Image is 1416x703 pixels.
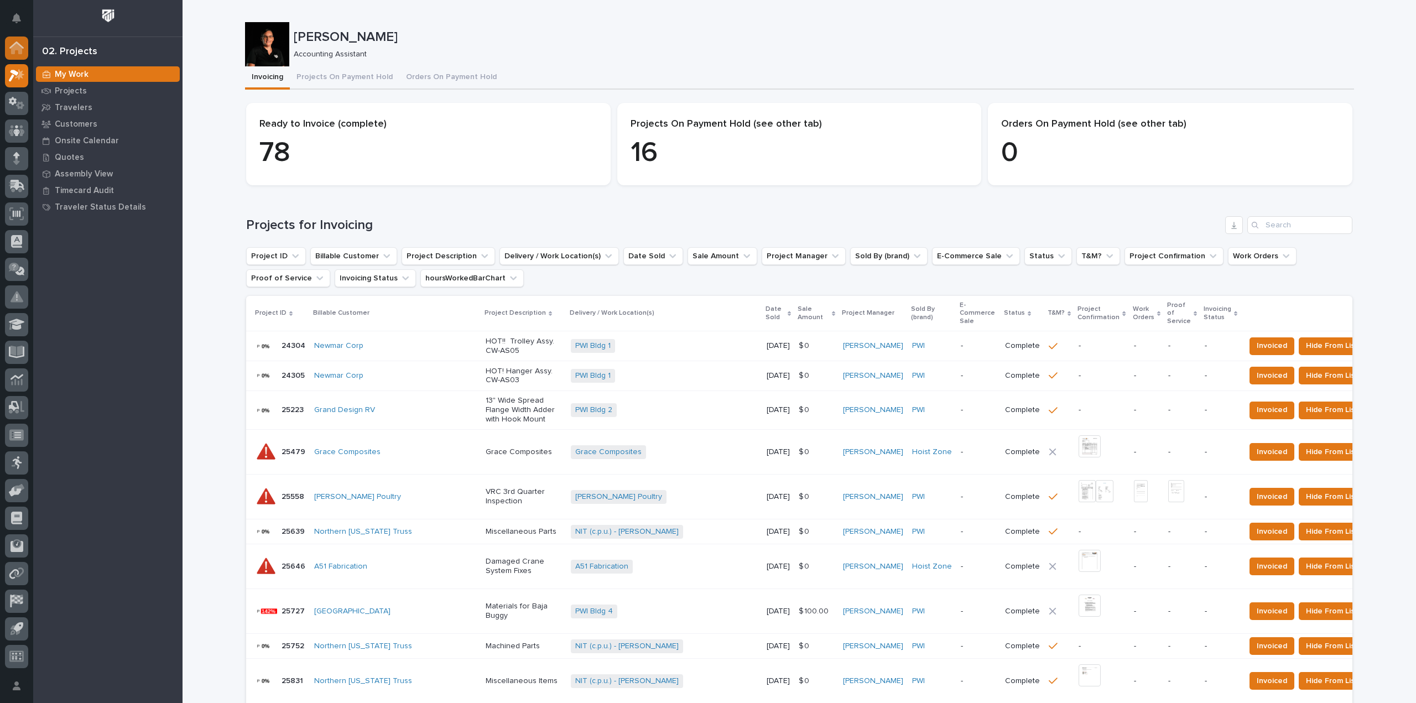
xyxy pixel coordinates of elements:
span: Hide From List [1306,369,1358,382]
a: Newmar Corp [314,371,363,381]
span: Hide From List [1306,403,1358,416]
p: 25752 [282,639,306,651]
p: [DATE] [767,607,790,616]
a: PWI [912,607,925,616]
button: Hide From List [1299,402,1365,419]
button: Invoiced [1250,558,1294,575]
tr: 2572725727 [GEOGRAPHIC_DATA] Materials for Baja BuggyPWI Bldg 4 [DATE]$ 100.00$ 100.00 [PERSON_NA... [246,589,1383,634]
a: Northern [US_STATE] Truss [314,642,412,651]
button: Work Orders [1228,247,1297,265]
p: Materials for Baja Buggy [486,602,562,621]
p: Sale Amount [798,303,829,324]
tr: 2522325223 Grand Design RV 13" Wide Spread Flange Width Adder with Hook MountPWI Bldg 2 [DATE]$ 0... [246,390,1383,430]
a: PWI [912,676,925,686]
p: $ 0 [799,560,811,571]
span: Invoiced [1257,560,1287,573]
button: Date Sold [623,247,683,265]
button: Sale Amount [688,247,757,265]
a: A51 Fabrication [575,562,628,571]
button: Sold By (brand) [850,247,928,265]
button: Invoicing [245,66,290,90]
a: PWI [912,405,925,415]
span: Hide From List [1306,445,1358,459]
button: Invoicing Status [335,269,416,287]
div: Search [1247,216,1352,234]
p: - [1205,642,1236,651]
span: Invoiced [1257,445,1287,459]
p: 25646 [282,560,308,571]
p: Sold By (brand) [911,303,953,324]
p: Project Confirmation [1077,303,1120,324]
p: 24305 [282,369,307,381]
p: Project Description [485,307,546,319]
button: Hide From List [1299,523,1365,540]
button: Billable Customer [310,247,397,265]
p: - [1079,341,1125,351]
p: Projects On Payment Hold (see other tab) [631,118,969,131]
a: [PERSON_NAME] [843,642,903,651]
p: Complete [1005,447,1040,457]
p: 25639 [282,525,307,537]
span: Invoiced [1257,525,1287,538]
a: Grace Composites [575,447,642,457]
p: - [1079,527,1125,537]
button: hoursWorkedBarChart [420,269,524,287]
span: Hide From List [1306,339,1358,352]
p: - [961,492,996,502]
button: Invoiced [1250,602,1294,620]
a: PWI [912,341,925,351]
div: 02. Projects [42,46,97,58]
p: [DATE] [767,447,790,457]
a: [PERSON_NAME] Poultry [575,492,662,502]
p: - [961,562,996,571]
p: 25727 [282,605,307,616]
span: Hide From List [1306,525,1358,538]
p: - [1168,642,1196,651]
p: - [1134,371,1159,381]
p: Complete [1005,607,1040,616]
p: Miscellaneous Items [486,676,562,686]
a: [PERSON_NAME] [843,405,903,415]
p: $ 0 [799,339,811,351]
a: Grand Design RV [314,405,375,415]
p: Accounting Assistant [294,50,1345,59]
p: - [1168,341,1196,351]
p: - [961,341,996,351]
p: E-Commerce Sale [960,299,997,327]
p: $ 0 [799,403,811,415]
p: HOT! Hanger Assy. CW-AS03 [486,367,562,386]
p: - [1168,607,1196,616]
a: PWI [912,371,925,381]
p: Projects [55,86,87,96]
span: Hide From List [1306,560,1358,573]
tr: 2430524305 Newmar Corp HOT! Hanger Assy. CW-AS03PWI Bldg 1 [DATE]$ 0$ 0 [PERSON_NAME] PWI -Comple... [246,361,1383,390]
button: Invoiced [1250,337,1294,355]
button: Invoiced [1250,402,1294,419]
tr: 2563925639 Northern [US_STATE] Truss Miscellaneous PartsNIT (c.p.u.) - [PERSON_NAME] [DATE]$ 0$ 0... [246,519,1383,544]
a: A51 Fabrication [314,562,367,571]
p: Quotes [55,153,84,163]
p: 24304 [282,339,308,351]
button: Project Manager [762,247,846,265]
p: - [961,447,996,457]
a: Northern [US_STATE] Truss [314,676,412,686]
button: Invoiced [1250,443,1294,461]
p: Ready to Invoice (complete) [259,118,597,131]
a: NIT (c.p.u.) - [PERSON_NAME] [575,642,679,651]
tr: 2564625646 A51 Fabrication Damaged Crane System FixesA51 Fabrication [DATE]$ 0$ 0 [PERSON_NAME] H... [246,544,1383,589]
button: Proof of Service [246,269,330,287]
button: Hide From List [1299,488,1365,506]
button: Notifications [5,7,28,30]
span: Invoiced [1257,403,1287,416]
button: Hide From List [1299,367,1365,384]
p: $ 0 [799,525,811,537]
a: Quotes [33,149,183,165]
p: 25558 [282,490,306,502]
span: Hide From List [1306,605,1358,618]
p: - [1079,405,1125,415]
p: - [961,371,996,381]
p: Project ID [255,307,287,319]
tr: 2430424304 Newmar Corp HOT!! Trolley Assy. CW-AS05PWI Bldg 1 [DATE]$ 0$ 0 [PERSON_NAME] PWI -Comp... [246,331,1383,361]
div: Notifications [14,13,28,31]
p: Complete [1005,527,1040,537]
